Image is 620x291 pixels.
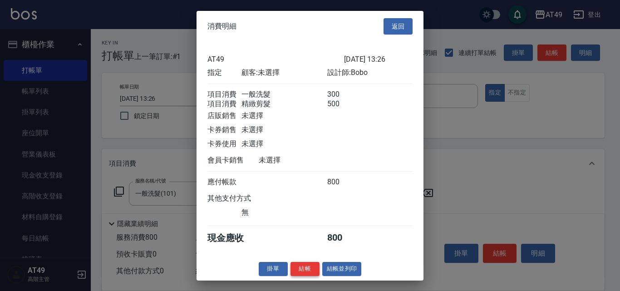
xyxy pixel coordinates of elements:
[327,232,361,244] div: 800
[207,55,344,64] div: AT49
[207,139,241,149] div: 卡券使用
[259,156,344,165] div: 未選擇
[207,125,241,135] div: 卡券銷售
[207,68,241,78] div: 指定
[384,18,413,35] button: 返回
[207,194,276,203] div: 其他支付方式
[327,68,413,78] div: 設計師: Bobo
[241,208,327,217] div: 無
[207,111,241,121] div: 店販銷售
[207,232,259,244] div: 現金應收
[241,90,327,99] div: 一般洗髮
[344,55,413,64] div: [DATE] 13:26
[207,156,259,165] div: 會員卡銷售
[207,22,236,31] span: 消費明細
[259,262,288,276] button: 掛單
[207,90,241,99] div: 項目消費
[241,111,327,121] div: 未選擇
[207,178,241,187] div: 應付帳款
[241,99,327,109] div: 精緻剪髮
[322,262,362,276] button: 結帳並列印
[207,99,241,109] div: 項目消費
[290,262,320,276] button: 結帳
[327,99,361,109] div: 500
[327,90,361,99] div: 300
[241,139,327,149] div: 未選擇
[241,68,327,78] div: 顧客: 未選擇
[327,178,361,187] div: 800
[241,125,327,135] div: 未選擇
